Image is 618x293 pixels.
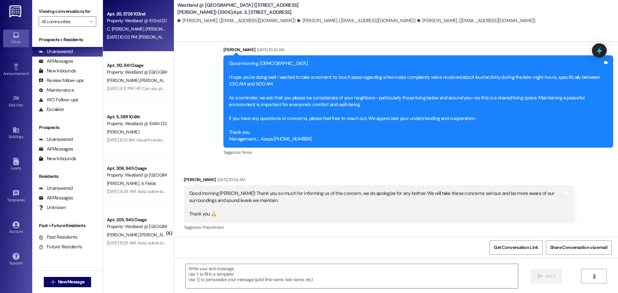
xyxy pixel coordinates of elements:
span: Send [545,273,555,279]
button: Share Conversation via email [546,240,612,255]
a: Account [3,219,29,237]
div: Unanswered [39,48,73,55]
span: Praise , [202,224,213,230]
div: New Inbounds [39,155,76,162]
div: WO Follow-ups [39,96,78,103]
span: Get Conversation Link [494,244,538,251]
div: Tagged as: [223,148,613,157]
span: [PERSON_NAME] [PERSON_NAME] [107,232,174,238]
input: All communities [42,16,86,27]
div: [DATE] 10:54 AM [216,176,245,183]
div: [DATE] 10:42 AM [255,46,284,53]
div: All Messages [39,146,73,152]
div: Maintenance [39,87,74,94]
span: [PERSON_NAME] [107,129,139,135]
label: Viewing conversations for [39,6,96,16]
img: ResiDesk Logo [9,5,23,17]
div: All Messages [39,195,73,201]
div: Future Residents [39,243,82,250]
b: Westland @ [GEOGRAPHIC_DATA] ([STREET_ADDRESS][PERSON_NAME]) (3306): Apt. 3, [STREET_ADDRESS] [177,2,306,16]
div: Good morning, [DEMOGRAPHIC_DATA], I hope you're doing well. I wanted to take a moment to touch ba... [229,60,603,143]
div: Prospects [32,124,103,131]
i:  [51,279,55,285]
div: [DATE] 6:01 AM: Haven't received any emails about it , can you let me know when supervisor has se... [107,137,298,143]
i:  [538,274,542,279]
div: Unanswered [39,136,73,143]
div: Apt. 312, 941 Osage [107,62,166,69]
div: Apt. 5, 3911 104th [107,114,166,120]
button: New Message [44,277,91,287]
div: Residents [32,173,103,180]
span: A. Fields [141,180,156,186]
div: [PERSON_NAME] [184,176,574,185]
div: Apt. 306, 945 Osage [107,165,166,172]
a: Buildings [3,124,29,142]
i:  [592,274,596,279]
span: C. [PERSON_NAME] [107,26,145,32]
div: [DATE] 10:02 PM: [PERSON_NAME] están dando la novela [107,34,213,40]
div: [DATE] 4:17 PM: Hi!! Can you please talk to the dog owners in 941, the elevator has been smelling... [107,86,589,91]
div: Apt. 20, 3726 102nd [107,11,166,17]
div: New Inbounds [39,68,76,74]
button: Send [531,269,562,283]
span: [PERSON_NAME] [145,26,178,32]
a: Leads [3,156,29,173]
button: Get Conversation Link [490,240,542,255]
div: Past Residents [39,234,78,241]
a: Site Visit • [3,93,29,110]
div: [PERSON_NAME]. ([EMAIL_ADDRESS][DOMAIN_NAME]) [417,17,536,24]
div: Escalate [39,106,64,113]
div: All Messages [39,58,73,65]
span: New Message [58,279,84,285]
span: • [25,197,26,201]
div: Property: Westland @ [GEOGRAPHIC_DATA] (3291) [107,69,166,76]
span: • [29,70,30,75]
div: Property: Westland @ 102nd (3307) [107,17,166,24]
div: Unknown [39,204,66,211]
a: Inbox [3,30,29,47]
div: Property: Westland @ 104th (3296) [107,120,166,127]
span: Share Conversation via email [550,244,607,251]
i:  [89,19,93,24]
div: Past + Future Residents [32,222,103,229]
span: Noise [213,224,223,230]
a: Support [3,251,29,268]
div: Tagged as: [184,223,574,232]
div: Apt. 205, 945 Osage [107,216,166,223]
div: [PERSON_NAME]. ([EMAIL_ADDRESS][DOMAIN_NAME]) [297,17,416,24]
span: [PERSON_NAME] [107,180,141,186]
span: • [23,102,24,106]
span: [PERSON_NAME] [PERSON_NAME] [107,78,172,83]
div: Good morning [PERSON_NAME]! Thank you so much for informing us of the concern, we do apologize fo... [189,190,563,218]
div: Property: Westland @ [GEOGRAPHIC_DATA] (3291) [107,223,166,230]
div: [PERSON_NAME] [223,46,613,55]
div: Property: Westland @ [GEOGRAPHIC_DATA] (3291) [107,172,166,179]
div: Review follow-ups [39,77,84,84]
div: [PERSON_NAME]. ([EMAIL_ADDRESS][DOMAIN_NAME]) [177,17,296,24]
div: Prospects + Residents [32,36,103,43]
div: Unanswered [39,185,73,192]
a: Templates • [3,188,29,205]
span: Noise [242,150,252,155]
